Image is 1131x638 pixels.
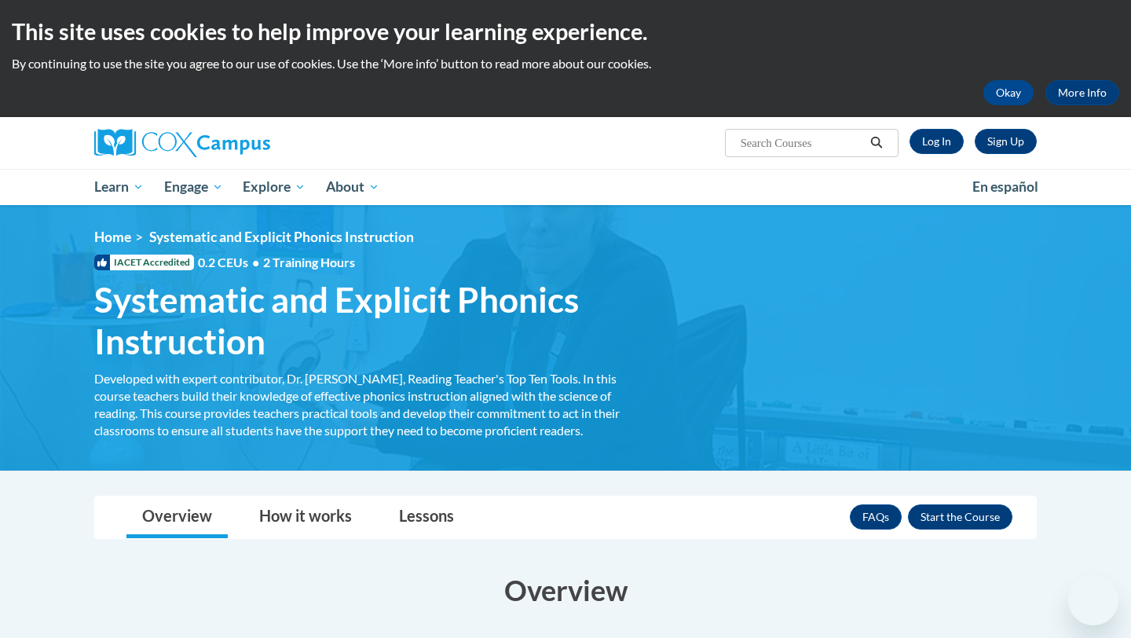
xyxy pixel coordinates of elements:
span: Systematic and Explicit Phonics Instruction [149,229,414,245]
span: 0.2 CEUs [198,254,355,271]
span: About [326,178,379,196]
a: Lessons [383,497,470,538]
div: Developed with expert contributor, Dr. [PERSON_NAME], Reading Teacher's Top Ten Tools. In this co... [94,370,636,439]
button: Okay [983,80,1034,105]
span: 2 Training Hours [263,255,355,269]
span: En español [972,178,1038,195]
a: Log In [910,129,964,154]
a: Overview [126,497,228,538]
span: Learn [94,178,144,196]
a: About [316,169,390,205]
a: More Info [1045,80,1119,105]
a: Engage [154,169,233,205]
button: Enroll [908,504,1012,530]
a: Explore [232,169,316,205]
span: Explore [243,178,306,196]
img: Cox Campus [94,129,270,157]
span: • [252,255,259,269]
a: En español [962,170,1049,203]
span: Engage [164,178,223,196]
span: IACET Accredited [94,255,194,270]
div: Main menu [71,169,1060,205]
button: Search [865,134,888,152]
a: Home [94,229,131,245]
iframe: Button to launch messaging window [1068,575,1118,625]
a: How it works [243,497,368,538]
span: Systematic and Explicit Phonics Instruction [94,279,636,362]
a: Register [975,129,1037,154]
a: Learn [84,169,154,205]
input: Search Courses [739,134,865,152]
h2: This site uses cookies to help improve your learning experience. [12,16,1119,47]
p: By continuing to use the site you agree to our use of cookies. Use the ‘More info’ button to read... [12,55,1119,72]
a: Cox Campus [94,129,393,157]
a: FAQs [850,504,902,530]
h3: Overview [94,570,1037,610]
